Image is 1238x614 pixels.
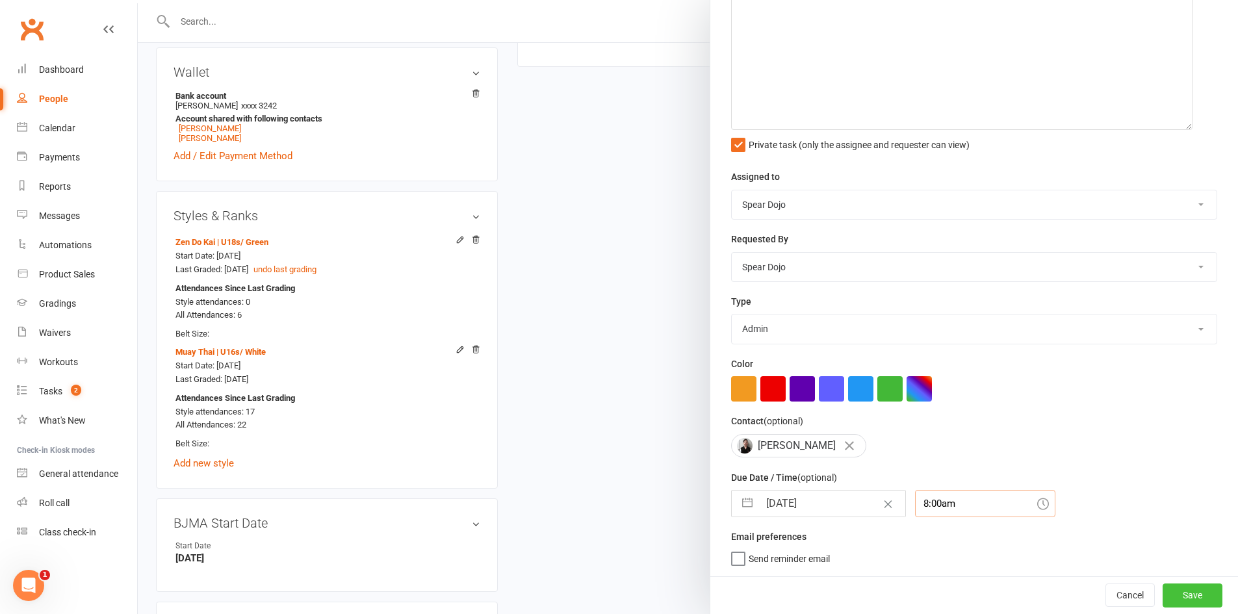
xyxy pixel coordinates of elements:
div: [PERSON_NAME] [731,434,866,457]
div: Workouts [39,357,78,367]
div: Calendar [39,123,75,133]
a: General attendance kiosk mode [17,459,137,489]
a: Dashboard [17,55,137,84]
div: Dashboard [39,64,84,75]
small: (optional) [797,472,837,483]
a: Workouts [17,348,137,377]
a: Roll call [17,489,137,518]
div: People [39,94,68,104]
label: Color [731,357,753,371]
div: Gradings [39,298,76,309]
a: Tasks 2 [17,377,137,406]
a: Reports [17,172,137,201]
label: Assigned to [731,170,780,184]
div: Automations [39,240,92,250]
a: Payments [17,143,137,172]
iframe: Intercom live chat [13,570,44,601]
button: Clear Date [877,491,899,516]
label: Requested By [731,232,788,246]
label: Contact [731,414,803,428]
div: Class check-in [39,527,96,537]
a: Automations [17,231,137,260]
img: Dominik Madureira [737,438,753,454]
div: Waivers [39,327,71,338]
div: Messages [39,211,80,221]
div: Tasks [39,386,62,396]
label: Due Date / Time [731,470,837,485]
button: Save [1163,583,1222,607]
a: Gradings [17,289,137,318]
div: Product Sales [39,269,95,279]
span: Private task (only the assignee and requester can view) [749,135,970,150]
a: Clubworx [16,13,48,45]
small: (optional) [764,416,803,426]
div: Roll call [39,498,70,508]
span: 1 [40,570,50,580]
div: Payments [39,152,80,162]
a: What's New [17,406,137,435]
button: Cancel [1105,583,1155,607]
div: Reports [39,181,71,192]
label: Type [731,294,751,309]
span: Send reminder email [749,549,830,564]
a: Messages [17,201,137,231]
a: Class kiosk mode [17,518,137,547]
span: 2 [71,385,81,396]
a: Waivers [17,318,137,348]
div: General attendance [39,468,118,479]
a: Product Sales [17,260,137,289]
label: Email preferences [731,530,806,544]
a: People [17,84,137,114]
a: Calendar [17,114,137,143]
div: What's New [39,415,86,426]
